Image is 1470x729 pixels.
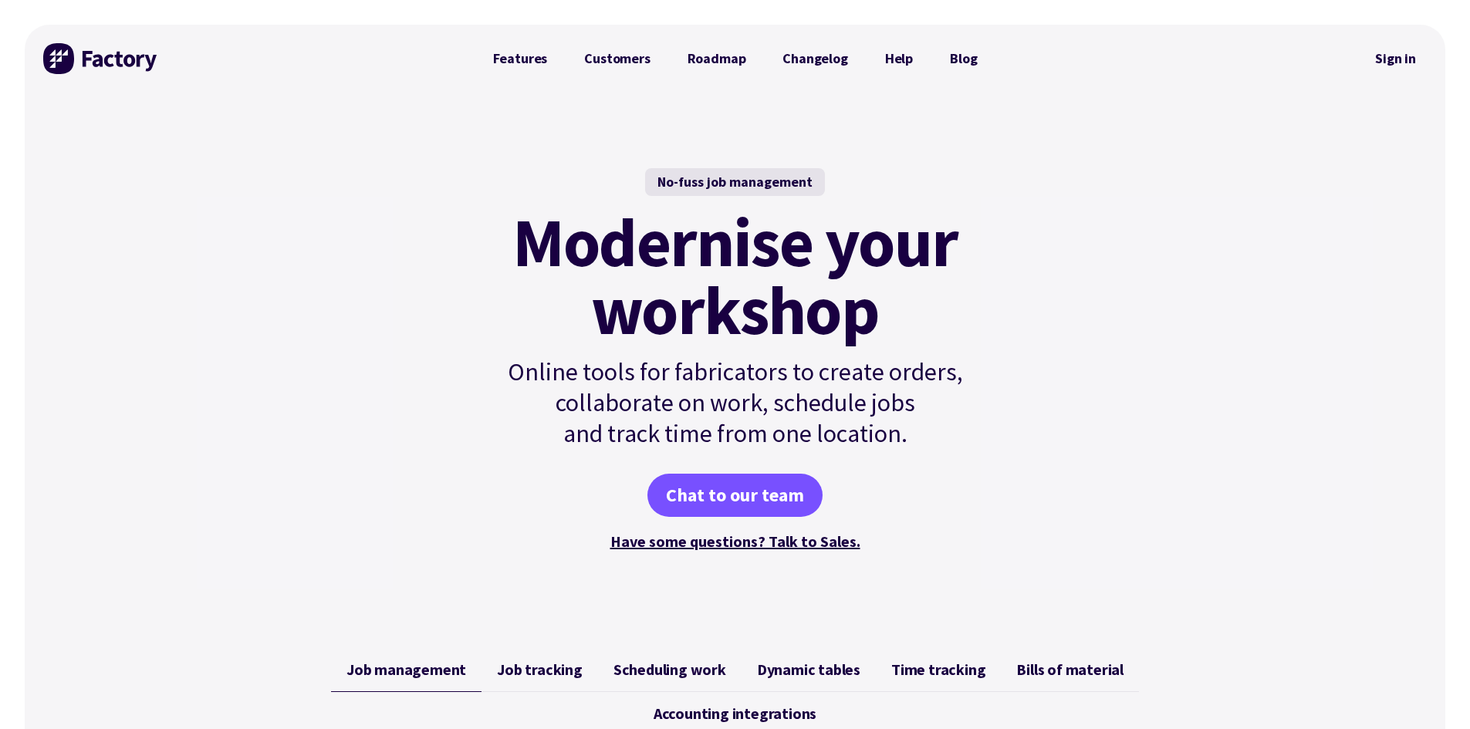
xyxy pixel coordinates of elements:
[1393,655,1470,729] iframe: Chat Widget
[613,660,726,679] span: Scheduling work
[43,43,159,74] img: Factory
[512,208,958,344] mark: Modernise your workshop
[669,43,765,74] a: Roadmap
[1016,660,1124,679] span: Bills of material
[346,660,466,679] span: Job management
[764,43,866,74] a: Changelog
[475,43,996,74] nav: Primary Navigation
[610,532,860,551] a: Have some questions? Talk to Sales.
[475,43,566,74] a: Features
[654,704,816,723] span: Accounting integrations
[566,43,668,74] a: Customers
[891,660,985,679] span: Time tracking
[1364,41,1427,76] nav: Secondary Navigation
[757,660,860,679] span: Dynamic tables
[1364,41,1427,76] a: Sign in
[475,356,996,449] p: Online tools for fabricators to create orders, collaborate on work, schedule jobs and track time ...
[645,168,825,196] div: No-fuss job management
[647,474,823,517] a: Chat to our team
[497,660,583,679] span: Job tracking
[931,43,995,74] a: Blog
[867,43,931,74] a: Help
